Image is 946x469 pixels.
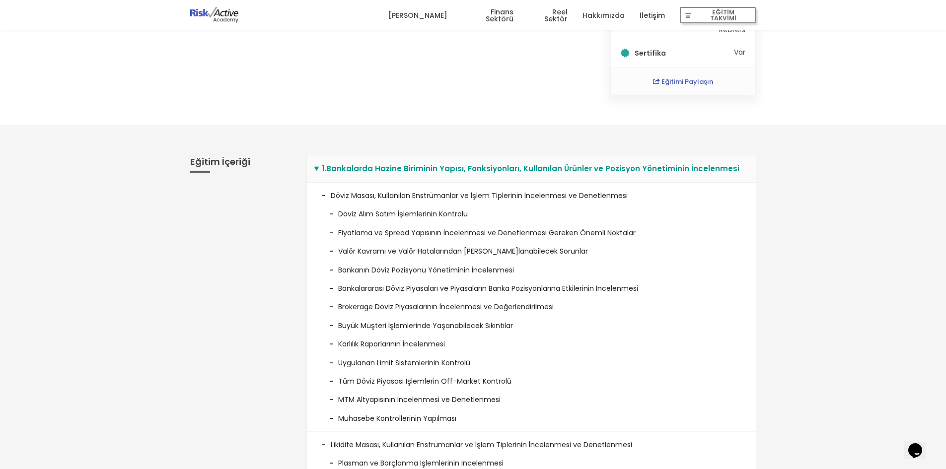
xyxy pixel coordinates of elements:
h5: Sertifika [635,50,732,57]
iframe: chat widget [904,429,936,459]
li: Var [621,49,746,58]
a: [PERSON_NAME] [388,0,447,30]
summary: 1.Bankalarda Hazine Biriminin Yapısı, Fonksiyonları, Kullanılan Ürünler ve Pozisyon Yönetiminin İ... [307,155,756,183]
li: Karlılık Raporlarının İncelenmesi [322,331,741,349]
button: EĞİTİM TAKVİMİ [680,7,756,24]
li: Uygulanan Limit Sistemlerinin Kontrolü [322,350,741,368]
a: Eğitimi Paylaşın [653,77,713,86]
li: Döviz Alım Satım İşlemlerinin Kontrolü [322,201,741,219]
h3: Eğitim İçeriği [190,155,291,173]
li: Muhasebe Kontrollerinin Yapılması [322,405,741,424]
li: Valör Kavramı ve Valör Hatalarından [PERSON_NAME]lanabilecek Sorunlar [322,238,741,257]
a: Finans Sektörü [462,0,513,30]
a: Hakkımızda [582,0,625,30]
li: Plasman ve Borçlanma İşlemlerinin İncelenmesi [322,450,741,469]
li: MTM Altyapısının İncelenmesi ve Denetlenmesi [322,387,741,405]
li: Brokerage Döviz Piyasalarının İncelenmesi ve Değerlendirilmesi [322,294,741,312]
li: Bankalararası Döviz Piyasaları ve Piyasaların Banka Pozisyonlarına Etkilerinin İncelenmesi [322,275,741,294]
span: EĞİTİM TAKVİMİ [694,8,752,22]
li: Bankanın Döviz Pozisyonu Yönetiminin İncelenmesi [322,257,741,275]
li: Büyük Müşteri İşlemlerinde Yaşanabilecek Sıkıntılar [322,313,741,331]
a: Reel Sektör [528,0,568,30]
a: EĞİTİM TAKVİMİ [680,0,756,30]
a: İletişim [640,0,665,30]
li: Tüm Döviz Piyasası İşlemlerin Off-Market Kontrolü [322,368,741,387]
li: Fiyatlama ve Spread Yapısının İncelenmesi ve Denetlenmesi Gereken Önemli Noktalar [322,220,741,238]
img: logo-dark.png [190,7,239,23]
li: Döviz Masası, Kullanılan Enstrümanlar ve İşlem Tiplerinin İncelenmesi ve Denetlenmesi [307,183,756,432]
